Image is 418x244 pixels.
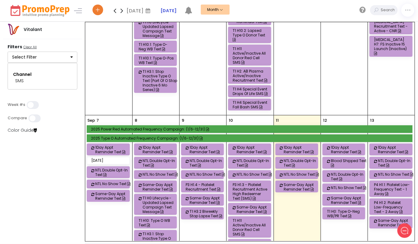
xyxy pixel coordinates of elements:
div: NTL Double Opt-In Text [143,158,178,168]
div: NTL No Show Text [143,172,178,177]
div: P3 H1.3 - Platelet Recruitment Active High Redeemer Text (SMS) [233,182,268,201]
div: NTL Double Opt-In Text [378,158,414,168]
span: New conversation [39,65,73,69]
p: Sep [87,117,95,124]
div: 1Day Appt Reminder Text [190,145,225,154]
u: Clear All [23,45,37,49]
div: T1 H11 Active/Inactive All Donor Red Cell SMS [233,218,268,236]
div: 1Day Appt Reminder Text [95,145,131,154]
div: T1 H11 Active/Inactive All Donor Red Cell SMS [233,46,268,65]
a: [DATE] [160,8,177,14]
img: vitalantlogo.png [7,23,19,36]
div: 1Day Appt Reminder Text [331,145,367,154]
div: NTL Double Opt-In Text [95,168,131,177]
div: P3 H1.4 - Platelet Recruitment Text [186,182,221,191]
p: 13 [370,117,374,124]
div: T1 H10.1: Type O-neg WB Text [139,42,174,51]
div: NTL No Show Text [378,172,414,177]
div: P4 H1.2: Platelet Low-Frequency Text - 2 Away [374,200,410,214]
div: NTL No Show Text [284,172,320,177]
div: T1 H10.2: Lapsed Type O Donor Text [233,28,268,42]
div: T1 H4 Special Event Drops of Life SMS [233,87,268,96]
div: Same-Day Appt Reminder Text [190,196,225,205]
strong: Filters [8,44,22,50]
div: [MEDICAL_DATA] H7: FS Inactive 15 Launch (Inactive) [374,37,410,56]
label: Compare [8,116,27,120]
div: T1 H3.1: Stop Inactive Type O Text (Part of O Stop Inactive 6 mo Series) [143,69,178,92]
p: 11 [276,117,279,124]
iframe: gist-messenger-bubble-iframe [397,223,412,238]
div: NTL Double Opt-In Text [190,158,225,168]
p: 10 [229,117,233,124]
div: Same-Day Appt Reminder Text [143,182,178,191]
div: [DATE] [91,158,127,163]
div: T1 H0: Type O-neg WB/PR Text [327,209,363,218]
div: P4 H1.1: Platelet Low-Frequency Text - 1 Away [374,182,410,196]
div: 1Day Appt Reminder Text [378,145,414,154]
input: Search [379,5,398,15]
div: NTL Double Opt-In Text [284,158,320,168]
div: Same-Day Appt Reminder Text [331,196,367,205]
h1: Hello [PERSON_NAME]! [9,29,112,39]
div: Same-Day Appt Reminder Text [95,191,131,201]
span: We run on Gist [51,205,77,209]
p: 8 [135,117,137,124]
div: NTL No Show Text [331,185,367,190]
h2: What can we do to help? [9,40,112,50]
div: Vitalant [19,26,46,33]
div: NTL No Show Text [190,172,225,177]
div: T1 H3.2 Biweekly Stop Lapse Text [190,209,225,218]
button: Select Filter [8,52,77,63]
div: SMS [15,78,70,84]
div: [DATE] [126,6,152,15]
div: 2025 Power Red Automated Frequency Campaign: (1/6-12/31) [91,127,410,131]
div: 1Day Appt Reminder Text [143,145,178,154]
div: NTL No Show Text [237,172,272,177]
div: NTL Double Opt-In Text [237,158,272,168]
button: Month [201,5,230,15]
p: 7 [96,117,99,124]
div: T1 H0 Lifecycle - Updated Lapsed Campaign Text Message [143,196,178,214]
div: Same-Day Appt Reminder Text [284,182,320,191]
div: T1 H2: AB Plasma Active/Inactive Recruitment Text [233,69,268,83]
div: Blood Shipped Text [331,158,367,168]
button: New conversation [9,61,112,73]
a: Color Guide [8,127,37,133]
div: Channel [13,71,72,78]
div: NTL Double Opt-In Text [331,172,367,181]
div: Same-Day Appt Reminder Text [237,205,272,214]
div: Same-Day Appt Reminder Text [378,218,414,227]
div: 2025 Type O Automated Frequency Campaign: (1/6-12/31) [91,136,410,141]
div: 1Day Appt Reminder Text [237,145,272,154]
div: T1 H10.1: Type O-Pos WB Text [139,56,174,65]
div: T1 H0 Lifecycle - Updated Lapsed Campaign Text Message [143,20,178,38]
div: NTL No Show Text [95,181,131,186]
div: T1 H10: Type O WB Text [139,218,174,227]
div: T1 H4 Special Event Fall Bash SMS [233,100,268,109]
p: 12 [323,117,327,124]
p: 9 [182,117,184,124]
label: Week #s [8,102,25,107]
div: 1Day Appt Reminder Text [284,145,320,154]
